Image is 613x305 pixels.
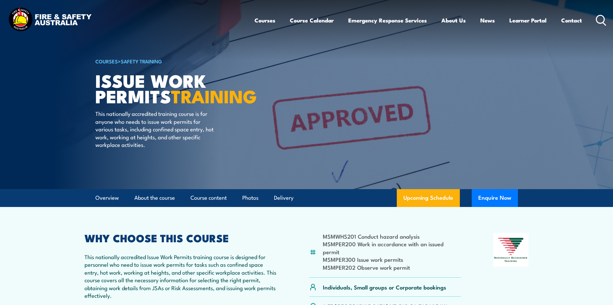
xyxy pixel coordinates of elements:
[323,263,461,271] li: MSMPER202 Observe work permit
[323,283,446,291] p: Individuals, Small groups or Corporate bookings
[290,12,334,29] a: Course Calendar
[323,240,461,255] li: MSMPER200 Work in accordance with an issued permit
[95,73,258,103] h1: Issue Work Permits
[509,12,547,29] a: Learner Portal
[121,57,162,65] a: Safety Training
[274,189,293,207] a: Delivery
[95,189,119,207] a: Overview
[480,12,495,29] a: News
[134,189,175,207] a: About the course
[85,253,277,299] p: This nationally accredited Issue Work Permits training course is designed for personnel who need ...
[493,233,529,267] img: Nationally Recognised Training logo.
[348,12,427,29] a: Emergency Response Services
[323,255,461,263] li: MSMPER300 Issue work permits
[95,57,118,65] a: COURSES
[95,57,258,65] h6: >
[95,110,216,148] p: This nationally accredited training course is for anyone who needs to issue work permits for vari...
[441,12,466,29] a: About Us
[397,189,460,207] a: Upcoming Schedule
[561,12,582,29] a: Contact
[323,232,461,240] li: MSMWHS201 Conduct hazard analysis
[255,12,275,29] a: Courses
[171,82,257,109] strong: TRAINING
[242,189,258,207] a: Photos
[85,233,277,242] h2: WHY CHOOSE THIS COURSE
[190,189,227,207] a: Course content
[472,189,518,207] button: Enquire Now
